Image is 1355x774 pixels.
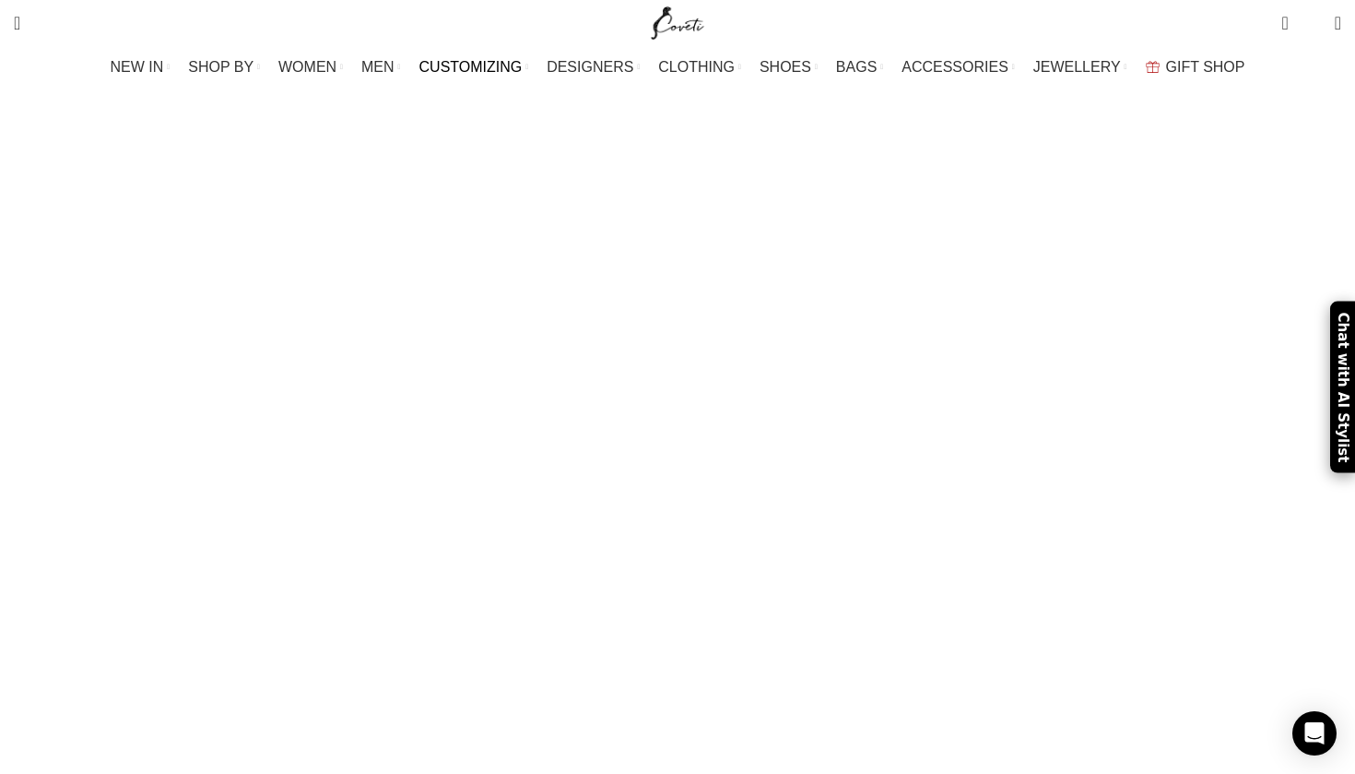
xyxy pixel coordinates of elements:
[658,58,735,76] span: CLOTHING
[111,58,164,76] span: NEW IN
[111,49,171,86] a: NEW IN
[1146,49,1245,86] a: GIFT SHOP
[760,58,811,76] span: SHOES
[278,49,343,86] a: WOMEN
[5,49,1350,86] div: Main navigation
[1146,61,1160,73] img: GiftBag
[477,168,937,184] span: Custom shoes Coveti by you handmade in [GEOGRAPHIC_DATA]
[1306,18,1320,32] span: 0
[419,58,523,76] span: CUSTOMIZING
[188,49,260,86] a: SHOP BY
[1272,5,1297,42] a: 0
[1033,58,1121,76] span: JEWELLERY
[836,58,877,76] span: BAGS
[1033,49,1127,86] a: JEWELLERY
[1166,58,1245,76] span: GIFT SHOP
[760,49,818,86] a: SHOES
[80,106,1276,155] h1: Custom shoes Coveti by you handmade in [GEOGRAPHIC_DATA]
[658,49,741,86] a: CLOTHING
[278,58,336,76] span: WOMEN
[419,49,529,86] a: CUSTOMIZING
[547,49,640,86] a: DESIGNERS
[547,58,633,76] span: DESIGNERS
[418,168,458,184] a: Home
[901,58,1008,76] span: ACCESSORIES
[1302,5,1321,42] div: My Wishlist
[5,5,29,42] a: Search
[361,58,395,76] span: MEN
[361,49,400,86] a: MEN
[901,49,1015,86] a: ACCESSORIES
[647,14,709,30] a: Site logo
[1292,711,1337,756] div: Open Intercom Messenger
[836,49,883,86] a: BAGS
[1283,9,1297,23] span: 0
[188,58,253,76] span: SHOP BY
